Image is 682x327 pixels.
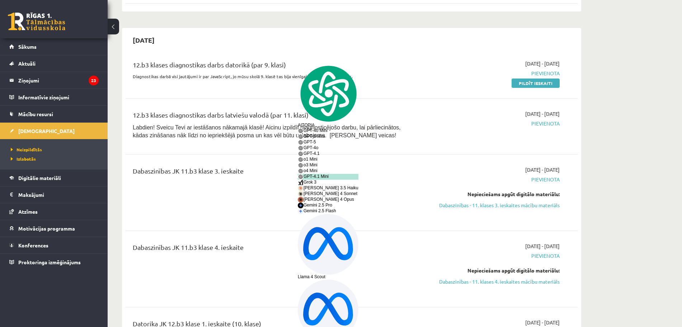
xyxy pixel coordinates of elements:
[298,162,358,168] div: o3 Mini
[11,156,100,162] a: Izlabotās
[424,202,560,209] a: Dabaszinības - 11. klases 3. ieskaites mācību materiāls
[525,166,560,174] span: [DATE] - [DATE]
[298,145,304,151] img: gpt-black.svg
[298,145,358,151] div: GPT-4o
[424,120,560,127] span: Pievienota
[424,176,560,183] span: Pievienota
[133,60,414,73] div: 12.b3 klases diagnostikas darbs datorikā (par 9. klasi)
[298,128,358,134] div: GPT-4o Mini
[133,242,414,256] div: Dabaszinības JK 11.b3 klase 4. ieskaite
[298,162,304,168] img: gpt-black.svg
[298,157,358,162] div: o1 Mini
[18,242,48,248] span: Konferences
[298,134,358,139] div: GPT-5 Mini
[298,157,304,162] img: gpt-black.svg
[298,185,304,191] img: claude-35-haiku.svg
[525,110,560,118] span: [DATE] - [DATE]
[298,208,304,214] img: gemini-20-flash.svg
[298,214,358,280] div: Llama 4 Scout
[298,191,304,197] img: claude-35-sonnet.svg
[298,197,358,203] div: [PERSON_NAME] 4 Opus
[298,185,358,191] div: [PERSON_NAME] 3.5 Haiku
[133,166,414,179] div: Dabaszinības JK 11.b3 klase 3. ieskaite
[133,124,401,138] span: Labdien! Sveicu Tevi ar iestāšanos nākamajā klasē! Aicinu izpildīt diagnosticējošo darbu, lai pār...
[424,267,560,274] div: Nepieciešams apgūt digitālo materiālu:
[424,278,560,285] a: Dabaszinības - 11. klases 4. ieskaites mācību materiāls
[18,72,99,89] legend: Ziņojumi
[9,123,99,139] a: [DEMOGRAPHIC_DATA]
[9,186,99,203] a: Maksājumi
[9,72,99,89] a: Ziņojumi23
[298,174,358,180] div: GPT-4.1 Mini
[298,128,304,134] img: gpt-black.svg
[298,151,304,157] img: gpt-black.svg
[298,139,358,145] div: GPT-5
[9,106,99,122] a: Mācību resursi
[298,208,358,214] div: Gemini 2.5 Flash
[9,89,99,105] a: Informatīvie ziņojumi
[298,203,304,208] img: gemini-15-pro.svg
[11,147,42,152] span: Neizpildītās
[9,38,99,55] a: Sākums
[525,60,560,67] span: [DATE] - [DATE]
[133,110,414,123] div: 12.b3 klases diagnostikas darbs latviešu valodā (par 11. klasi)
[89,76,99,85] i: 23
[18,43,37,50] span: Sākums
[424,70,560,77] span: Pievienota
[18,225,75,232] span: Motivācijas programma
[18,89,99,105] legend: Informatīvie ziņojumi
[18,60,36,67] span: Aktuāli
[18,186,99,203] legend: Maksājumi
[9,55,99,72] a: Aktuāli
[18,208,38,215] span: Atzīmes
[424,252,560,260] span: Pievienota
[18,111,53,117] span: Mācību resursi
[18,259,81,265] span: Proktoringa izmēģinājums
[298,214,358,275] img: llama-33-70b.svg
[298,64,358,123] img: logo.svg
[298,134,304,139] img: gpt-black.svg
[424,190,560,198] div: Nepieciešams apgūt digitālo materiālu:
[298,151,358,157] div: GPT-4.1
[525,319,560,326] span: [DATE] - [DATE]
[11,146,100,153] a: Neizpildītās
[298,174,304,180] img: gpt-black.svg
[298,168,358,174] div: o4 Mini
[9,254,99,270] a: Proktoringa izmēģinājums
[298,197,304,203] img: claude-35-opus.svg
[9,237,99,253] a: Konferences
[512,79,560,88] a: Pildīt ieskaiti
[298,203,358,208] div: Gemini 2.5 Pro
[133,73,414,80] p: Diagnostikas darbā visi jautājumi ir par JavaScript, jo mūsu skolā 9. klasē tas bija vienīgais ap...
[298,191,358,197] div: [PERSON_NAME] 4 Sonnet
[11,156,36,162] span: Izlabotās
[298,64,358,128] div: AITOPIA
[9,203,99,220] a: Atzīmes
[9,220,99,237] a: Motivācijas programma
[18,175,61,181] span: Digitālie materiāli
[298,139,304,145] img: gpt-black.svg
[525,242,560,250] span: [DATE] - [DATE]
[9,170,99,186] a: Digitālie materiāli
[298,180,358,185] div: Grok 3
[18,128,75,134] span: [DEMOGRAPHIC_DATA]
[8,13,65,30] a: Rīgas 1. Tālmācības vidusskola
[298,168,304,174] img: gpt-black.svg
[126,32,162,48] h2: [DATE]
